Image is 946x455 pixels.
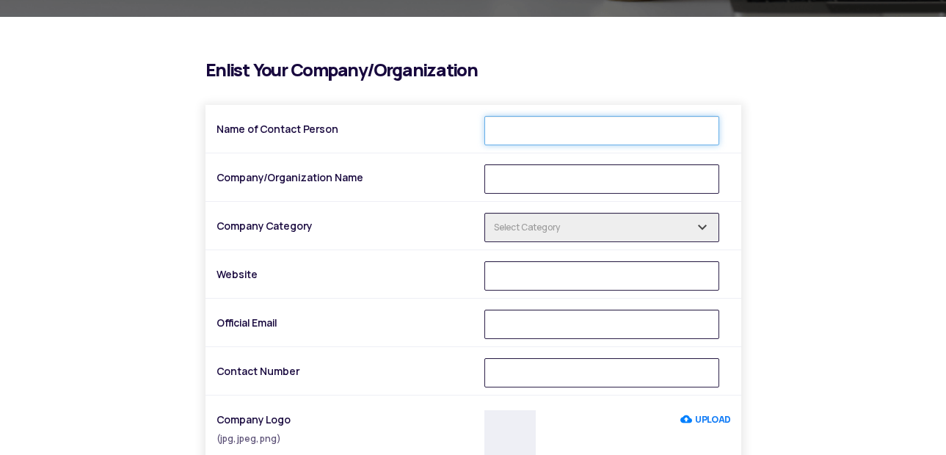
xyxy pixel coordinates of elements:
label: Name of Contact Person [217,116,473,142]
label: Company Logo [217,407,473,452]
h2: Enlist Your Company/Organization [205,61,741,79]
input: Select Category [484,213,719,242]
label: Company Category [217,213,473,239]
div: (jpg, jpeg, png) [217,426,462,452]
label: UPLOAD [680,407,730,433]
label: Website [217,261,473,288]
label: Official Email [217,310,473,336]
label: Company/Organization Name [217,164,473,191]
label: Contact Number [217,358,473,385]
